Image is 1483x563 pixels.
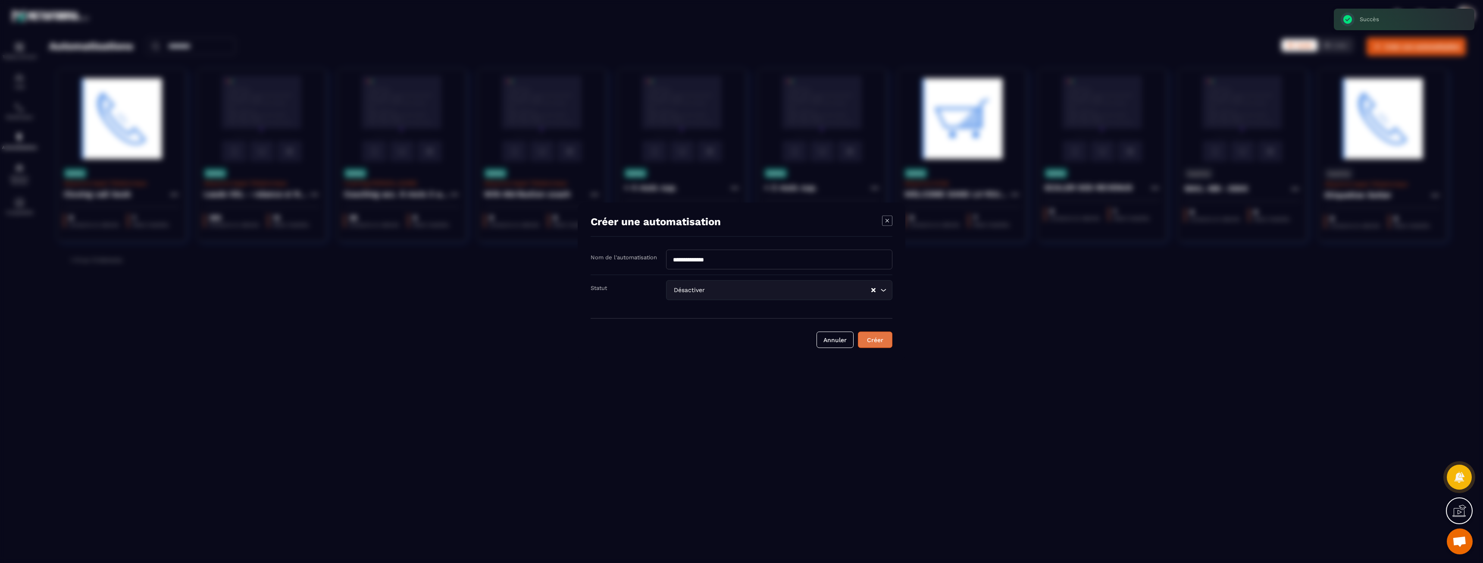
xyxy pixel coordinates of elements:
div: Ouvrir le chat [1447,528,1473,554]
button: Annuler [817,331,854,348]
span: Désactiver [672,285,707,295]
h4: Créer une automatisation [591,215,721,227]
label: Nom de l'automatisation [591,254,657,260]
button: Créer [858,331,892,348]
input: Search for option [707,285,870,295]
button: Clear Selected [871,287,876,293]
div: Search for option [666,280,892,300]
label: Statut [591,284,607,291]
